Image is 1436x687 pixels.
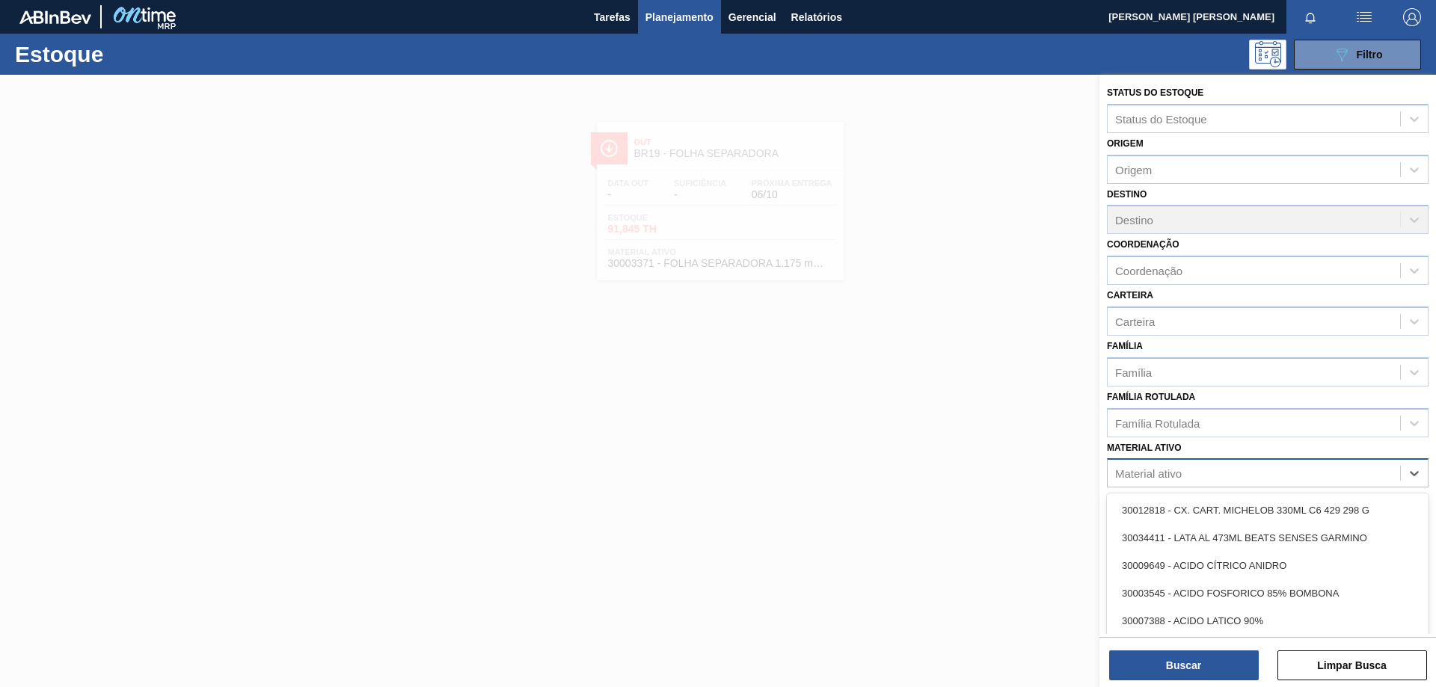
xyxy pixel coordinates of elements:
[1107,579,1429,607] div: 30003545 - ACIDO FOSFORICO 85% BOMBONA
[1403,8,1421,26] img: Logout
[1355,8,1373,26] img: userActions
[15,46,239,63] h1: Estoque
[1107,341,1143,351] label: Família
[1107,443,1182,453] label: Material ativo
[1115,315,1155,327] div: Carteira
[594,8,630,26] span: Tarefas
[1107,524,1429,552] div: 30034411 - LATA AL 473ML BEATS SENSES GARMINO
[1107,87,1203,98] label: Status do Estoque
[1107,138,1144,149] label: Origem
[19,10,91,24] img: TNhmsLtSVTkK8tSr43FrP2fwEKptu5GPRR3wAAAABJRU5ErkJggg==
[1294,40,1421,70] button: Filtro
[1115,416,1200,429] div: Família Rotulada
[1115,467,1182,480] div: Material ativo
[728,8,776,26] span: Gerencial
[1115,265,1182,277] div: Coordenação
[1107,239,1179,250] label: Coordenação
[1107,189,1147,200] label: Destino
[1107,290,1153,301] label: Carteira
[1115,366,1152,378] div: Família
[1115,112,1207,125] div: Status do Estoque
[1107,496,1429,524] div: 30012818 - CX. CART. MICHELOB 330ML C6 429 298 G
[1107,392,1195,402] label: Família Rotulada
[645,8,714,26] span: Planejamento
[1357,49,1383,61] span: Filtro
[1286,7,1334,28] button: Notificações
[1249,40,1286,70] div: Pogramando: nenhum usuário selecionado
[1107,607,1429,635] div: 30007388 - ACIDO LATICO 90%
[1115,163,1152,176] div: Origem
[791,8,842,26] span: Relatórios
[1107,552,1429,579] div: 30009649 - ACIDO CÍTRICO ANIDRO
